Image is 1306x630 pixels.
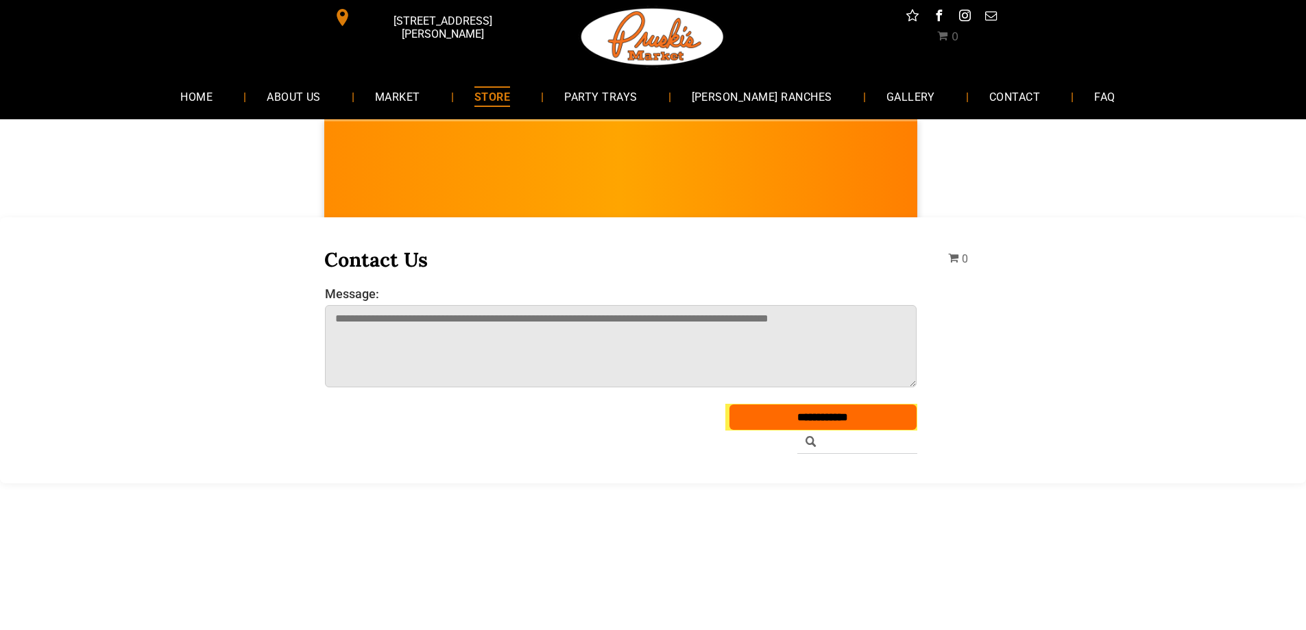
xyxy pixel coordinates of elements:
a: email [982,7,1000,28]
span: 0 [962,252,968,265]
a: CONTACT [969,78,1061,114]
span: 0 [952,30,958,43]
a: [STREET_ADDRESS][PERSON_NAME] [324,7,534,28]
a: HOME [160,78,233,114]
a: MARKET [354,78,441,114]
a: FAQ [1074,78,1135,114]
a: STORE [454,78,531,114]
a: PARTY TRAYS [544,78,657,114]
a: Social network [904,7,921,28]
a: [PERSON_NAME] RANCHES [671,78,853,114]
a: instagram [956,7,974,28]
label: Message: [325,287,917,301]
span: [PERSON_NAME] MARKET [896,181,1165,203]
span: [STREET_ADDRESS][PERSON_NAME] [354,8,531,47]
a: GALLERY [866,78,956,114]
h3: Contact Us [324,247,918,272]
a: facebook [930,7,947,28]
a: ABOUT US [246,78,341,114]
